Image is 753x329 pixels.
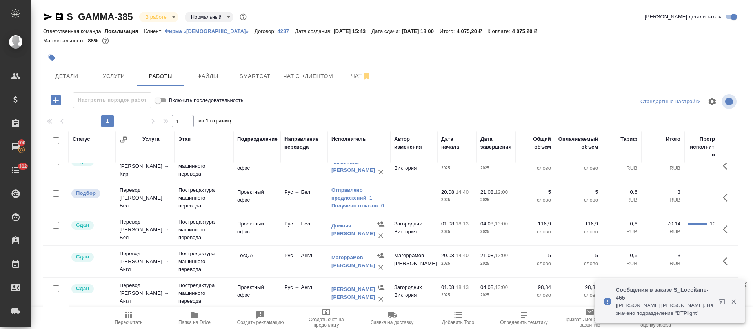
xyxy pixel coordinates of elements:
[95,71,133,81] span: Услуги
[390,248,437,275] td: Магеррамов [PERSON_NAME]
[280,216,327,244] td: Рус → Бел
[375,218,387,230] button: Назначить
[233,216,280,244] td: Проектный офис
[480,253,495,258] p: 21.08,
[116,214,175,245] td: Перевод [PERSON_NAME] → Бел
[559,260,598,267] p: слово
[394,135,433,151] div: Автор изменения
[71,220,112,231] div: Менеджер проверил работу исполнителя, передает ее на следующий этап
[88,38,100,44] p: 88%
[178,250,229,273] p: Постредактура машинного перевода
[116,278,175,309] td: Перевод [PERSON_NAME] → Англ
[178,320,211,325] span: Папка на Drive
[178,155,229,178] p: Постредактура машинного перевода
[703,92,722,111] span: Настроить таблицу
[43,49,60,66] button: Добавить тэг
[375,282,387,293] button: Назначить
[480,164,512,172] p: 2025
[116,246,175,277] td: Перевод [PERSON_NAME] → Англ
[2,137,29,156] a: 100
[645,13,723,21] span: [PERSON_NAME] детали заказа
[512,28,543,34] p: 4 075,20 ₽
[375,293,387,305] button: Удалить
[45,92,67,108] button: Добавить работу
[76,253,89,261] p: Сдан
[480,228,512,236] p: 2025
[331,135,366,143] div: Исполнитель
[189,14,224,20] button: Нормальный
[390,153,437,180] td: Загородних Виктория
[162,307,227,329] button: Папка на Drive
[480,189,495,195] p: 21.08,
[295,28,333,34] p: Дата создания:
[559,188,598,196] p: 5
[559,196,598,204] p: слово
[559,220,598,228] p: 116,9
[331,186,386,202] a: Отправлено предложений: 1
[441,228,473,236] p: 2025
[441,221,456,227] p: 01.08,
[726,298,742,305] button: Закрыть
[390,216,437,244] td: Загородних Виктория
[375,250,387,262] button: Назначить
[520,228,551,236] p: слово
[718,188,737,207] button: Здесь прячутся важные кнопки
[278,27,295,34] a: 4237
[645,228,680,236] p: RUB
[233,153,280,180] td: Проектный офис
[237,320,284,325] span: Создать рекламацию
[520,188,551,196] p: 5
[480,135,512,151] div: Дата завершения
[283,71,333,81] span: Чат с клиентом
[371,28,402,34] p: Дата сдачи:
[645,196,680,204] p: RUB
[227,307,293,329] button: Создать рекламацию
[331,286,375,300] a: [PERSON_NAME] [PERSON_NAME]
[100,36,111,46] button: 399.44 RUB;
[333,28,371,34] p: [DATE] 15:43
[480,221,495,227] p: 04.08,
[371,320,413,325] span: Заявка на доставку
[178,218,229,242] p: Постредактура машинного перевода
[456,189,469,195] p: 14:40
[331,223,375,236] a: Домнич [PERSON_NAME]
[480,291,512,299] p: 2025
[375,166,387,178] button: Удалить
[520,284,551,291] p: 98,84
[495,284,508,290] p: 13:00
[718,156,737,175] button: Здесь прячутся важные кнопки
[441,284,456,290] p: 01.08,
[280,153,327,180] td: Рус → Кирг
[606,188,637,196] p: 0,6
[120,136,127,144] button: Сгруппировать
[116,182,175,214] td: Перевод [PERSON_NAME] → Бел
[638,96,703,108] div: split button
[71,284,112,294] div: Менеджер проверил работу исполнителя, передает ее на следующий этап
[143,14,169,20] button: В работе
[233,280,280,307] td: Проектный офис
[71,188,112,199] div: Можно подбирать исполнителей
[280,280,327,307] td: Рус → Англ
[237,135,278,143] div: Подразделение
[718,220,737,239] button: Здесь прячутся важные кнопки
[402,28,440,34] p: [DATE] 18:00
[169,96,244,104] span: Включить последовательность
[71,252,112,262] div: Менеджер проверил работу исполнителя, передает ее на следующий этап
[441,196,473,204] p: 2025
[520,252,551,260] p: 5
[76,189,96,197] p: Подбор
[375,230,387,242] button: Удалить
[441,164,473,172] p: 2025
[43,12,53,22] button: Скопировать ссылку для ЯМессенджера
[620,135,637,143] div: Тариф
[688,135,724,159] div: Прогресс исполнителя в SC
[238,12,248,22] button: Доп статусы указывают на важность/срочность заказа
[144,28,164,34] p: Клиент:
[606,252,637,260] p: 0,6
[616,286,714,302] p: Сообщения в заказе S_Loccitane-465
[73,135,90,143] div: Статус
[236,71,274,81] span: Smartcat
[606,196,637,204] p: RUB
[495,221,508,227] p: 13:00
[255,28,278,34] p: Договор:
